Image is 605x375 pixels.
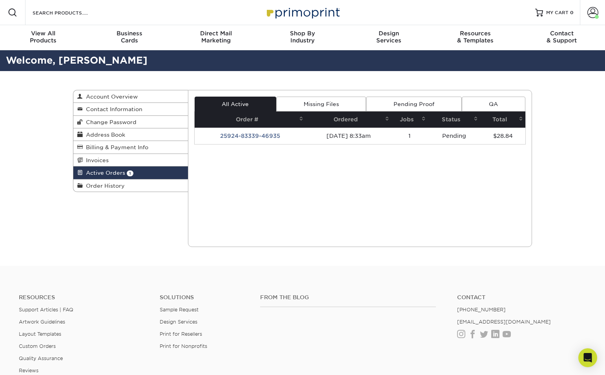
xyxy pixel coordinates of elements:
div: Services [346,30,432,44]
h4: Resources [19,294,148,301]
a: Contact& Support [519,25,605,50]
span: Shop By [259,30,346,37]
td: 25924-83339-46935 [195,128,306,144]
span: Resources [432,30,518,37]
a: Print for Resellers [160,331,202,337]
a: Layout Templates [19,331,61,337]
a: All Active [195,97,276,112]
a: Artwork Guidelines [19,319,65,325]
a: Support Articles | FAQ [19,307,73,313]
span: Business [86,30,173,37]
a: QA [462,97,525,112]
span: Order History [83,183,125,189]
a: Account Overview [73,90,188,103]
a: Sample Request [160,307,199,313]
span: Design [346,30,432,37]
a: Shop ByIndustry [259,25,346,50]
a: [PHONE_NUMBER] [457,307,506,313]
span: Active Orders [83,170,125,176]
span: 1 [127,170,133,176]
span: Billing & Payment Info [83,144,148,150]
td: [DATE] 8:33am [306,128,391,144]
th: Total [480,112,525,128]
span: Change Password [83,119,137,125]
th: Ordered [306,112,391,128]
span: Direct Mail [173,30,259,37]
a: Contact [457,294,586,301]
input: SEARCH PRODUCTS..... [32,8,108,17]
a: Address Book [73,128,188,141]
a: Custom Orders [19,343,56,349]
span: 0 [570,10,574,15]
a: Invoices [73,154,188,166]
div: Cards [86,30,173,44]
a: Resources& Templates [432,25,518,50]
th: Order # [195,112,306,128]
a: Contact Information [73,103,188,115]
a: Reviews [19,368,38,373]
a: Active Orders 1 [73,166,188,179]
th: Jobs [392,112,428,128]
a: Print for Nonprofits [160,343,207,349]
span: Contact [519,30,605,37]
div: & Templates [432,30,518,44]
a: Direct MailMarketing [173,25,259,50]
a: Change Password [73,116,188,128]
span: Account Overview [83,93,138,100]
span: Address Book [83,132,125,138]
span: Contact Information [83,106,142,112]
div: Industry [259,30,346,44]
a: BusinessCards [86,25,173,50]
a: Quality Assurance [19,355,63,361]
div: & Support [519,30,605,44]
a: Order History [73,179,188,192]
h4: Solutions [160,294,248,301]
div: Open Intercom Messenger [578,348,597,367]
a: DesignServices [346,25,432,50]
td: Pending [428,128,480,144]
a: Pending Proof [366,97,461,112]
a: Design Services [160,319,197,325]
img: Primoprint [263,4,342,21]
td: 1 [392,128,428,144]
td: $28.84 [480,128,525,144]
a: Billing & Payment Info [73,141,188,154]
a: [EMAIL_ADDRESS][DOMAIN_NAME] [457,319,551,325]
th: Status [428,112,480,128]
div: Marketing [173,30,259,44]
span: MY CART [546,9,569,16]
h4: From the Blog [260,294,436,301]
a: Missing Files [276,97,366,112]
span: Invoices [83,157,109,163]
